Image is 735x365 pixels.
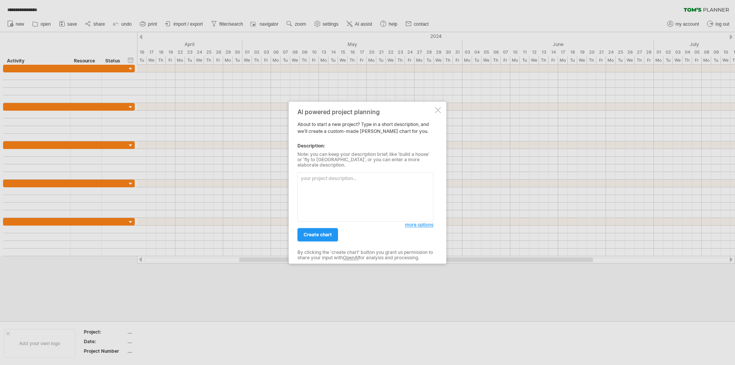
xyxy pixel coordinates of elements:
span: more options [405,222,433,228]
div: Description: [297,142,433,149]
div: By clicking the 'create chart' button you grant us permission to share your input with for analys... [297,250,433,261]
a: create chart [297,228,338,241]
div: Note: you can keep your description brief, like 'build a house' or 'fly to [GEOGRAPHIC_DATA]', or... [297,152,433,168]
div: AI powered project planning [297,108,433,115]
span: create chart [304,232,332,237]
a: OpenAI [343,255,359,261]
div: About to start a new project? Type in a short description, and we'll create a custom-made [PERSON... [297,108,433,257]
a: more options [405,221,433,228]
